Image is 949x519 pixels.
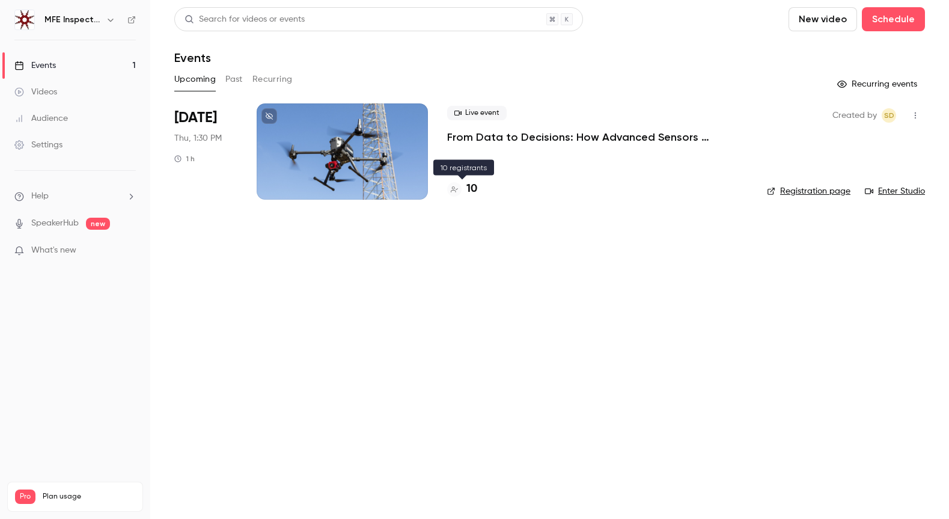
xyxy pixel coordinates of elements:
span: Plan usage [43,492,135,502]
div: Videos [14,86,57,98]
h6: MFE Inspection Solutions [44,14,101,26]
span: new [86,218,110,230]
span: What's new [31,244,76,257]
iframe: Noticeable Trigger [121,245,136,256]
div: Settings [14,139,63,151]
div: Audience [14,112,68,124]
li: help-dropdown-opener [14,190,136,203]
a: SpeakerHub [31,217,79,230]
img: MFE Inspection Solutions [15,10,34,29]
div: Events [14,60,56,72]
span: Help [31,190,49,203]
span: Pro [15,490,35,504]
